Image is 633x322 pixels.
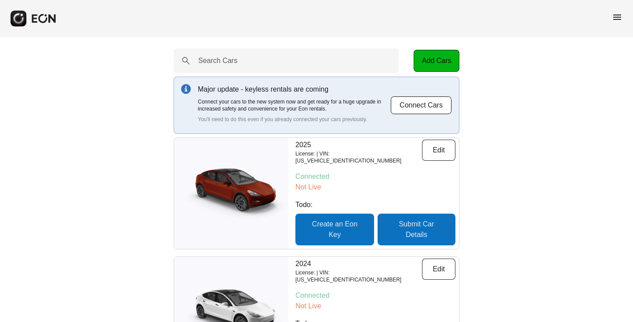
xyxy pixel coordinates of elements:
[295,171,455,182] p: Connected
[198,116,390,123] p: You'll need to do this even if you already connected your cars previously.
[612,12,622,22] span: menu
[295,269,422,283] p: License: | VIN: [US_VEHICLE_IDENTIFICATION_NUMBER]
[295,290,455,301] p: Connected
[295,182,455,192] p: Not Live
[295,140,422,150] p: 2025
[174,165,288,222] img: car
[295,259,422,269] p: 2024
[378,214,455,245] button: Submit Car Details
[295,214,374,245] button: Create an Eon Key
[295,150,422,164] p: License: | VIN: [US_VEHICLE_IDENTIFICATION_NUMBER]
[422,140,455,161] button: Edit
[198,84,390,95] p: Major update - keyless rentals are coming
[390,96,452,115] button: Connect Cars
[414,50,459,72] button: Add Cars
[295,200,455,210] p: Todo:
[422,259,455,280] button: Edit
[181,84,191,94] img: info
[198,56,237,66] label: Search Cars
[295,301,455,311] p: Not Live
[198,98,390,112] p: Connect your cars to the new system now and get ready for a huge upgrade in increased safety and ...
